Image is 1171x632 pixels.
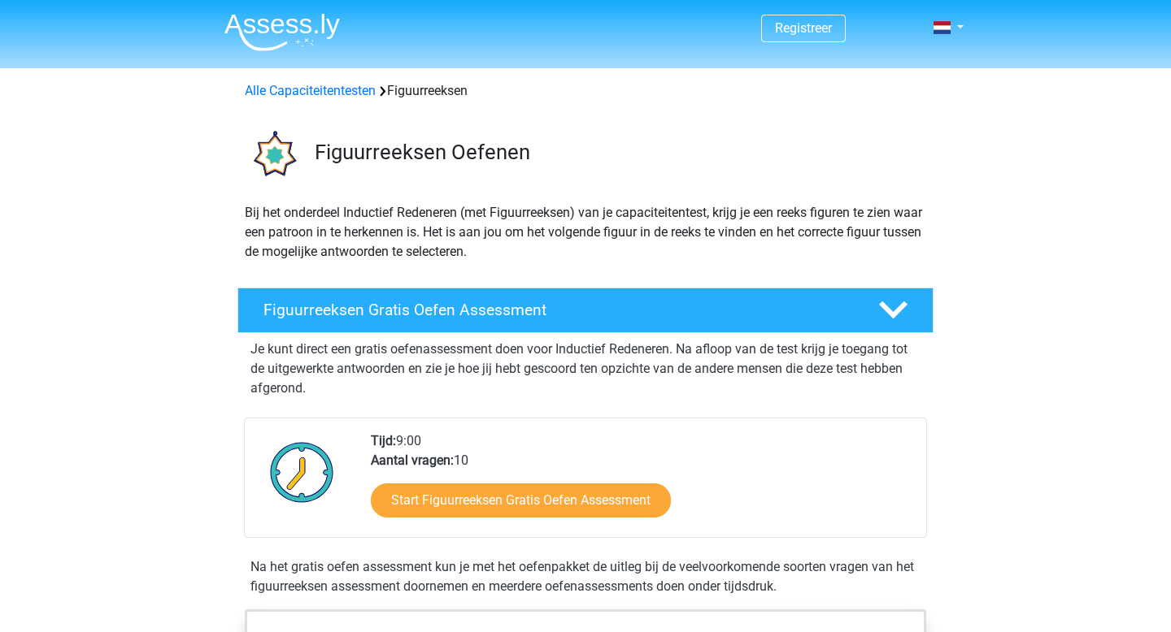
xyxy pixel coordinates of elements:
[245,83,376,98] a: Alle Capaciteitentesten
[238,81,933,101] div: Figuurreeksen
[359,431,925,537] div: 9:00 10
[261,431,343,513] img: Klok
[238,120,307,189] img: figuurreeksen
[775,20,832,36] a: Registreer
[224,13,340,51] img: Assessly
[244,557,927,596] div: Na het gratis oefen assessment kun je met het oefenpakket de uitleg bij de veelvoorkomende soorte...
[263,301,852,319] h4: Figuurreeksen Gratis Oefen Assessment
[371,452,454,468] b: Aantal vragen:
[245,203,926,262] p: Bij het onderdeel Inductief Redeneren (met Figuurreeksen) van je capaciteitentest, krijg je een r...
[315,140,921,165] h3: Figuurreeksen Oefenen
[371,483,671,517] a: Start Figuurreeksen Gratis Oefen Assessment
[250,340,921,398] p: Je kunt direct een gratis oefenassessment doen voor Inductief Redeneren. Na afloop van de test kr...
[371,433,396,448] b: Tijd:
[231,288,940,333] a: Figuurreeksen Gratis Oefen Assessment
